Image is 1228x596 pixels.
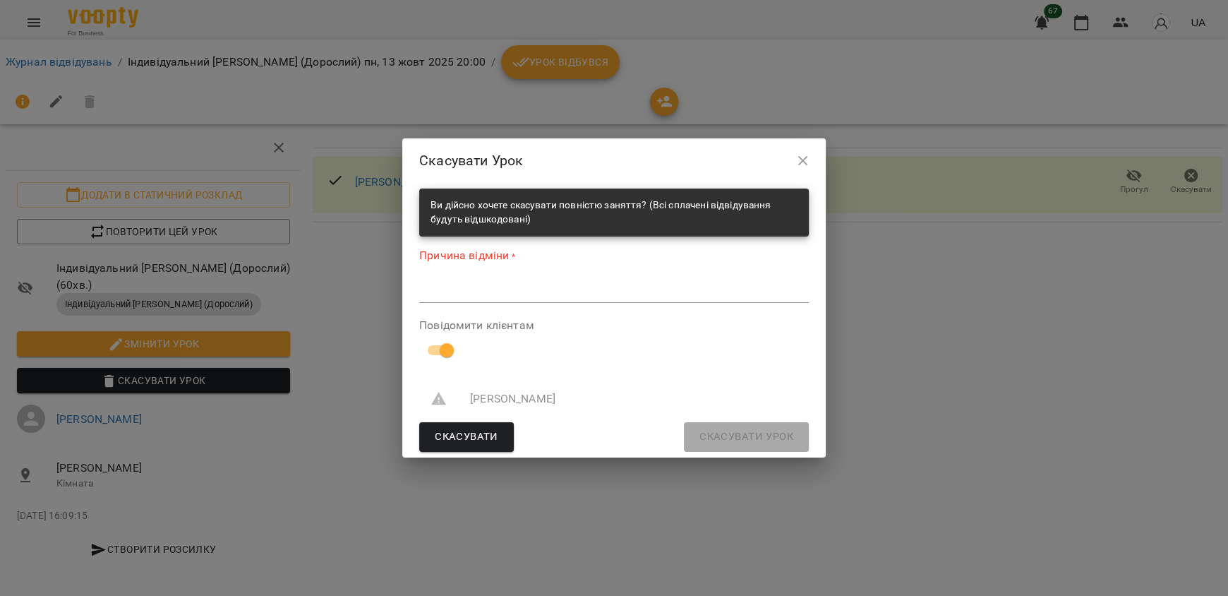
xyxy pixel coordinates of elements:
[435,428,498,446] span: Скасувати
[419,422,514,452] button: Скасувати
[419,248,809,264] label: Причина відміни
[431,193,797,232] div: Ви дійсно хочете скасувати повністю заняття? (Всі сплачені відвідування будуть відшкодовані)
[470,391,797,407] span: [PERSON_NAME]
[419,150,809,172] h2: Скасувати Урок
[419,320,809,331] label: Повідомити клієнтам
